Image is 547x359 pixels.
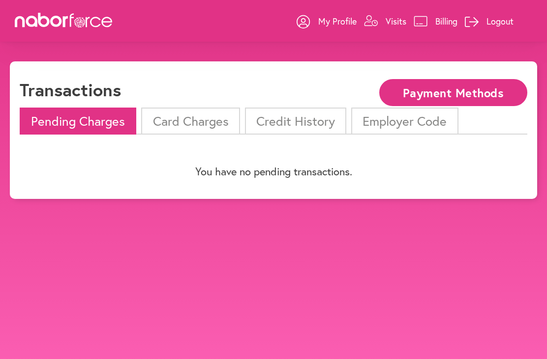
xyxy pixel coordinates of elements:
[486,15,514,27] p: Logout
[141,108,240,135] li: Card Charges
[318,15,357,27] p: My Profile
[20,108,136,135] li: Pending Charges
[297,6,357,36] a: My Profile
[364,6,406,36] a: Visits
[386,15,406,27] p: Visits
[379,87,527,96] a: Payment Methods
[379,79,527,106] button: Payment Methods
[435,15,457,27] p: Billing
[414,6,457,36] a: Billing
[245,108,346,135] li: Credit History
[351,108,458,135] li: Employer Code
[465,6,514,36] a: Logout
[20,165,527,178] p: You have no pending transactions.
[20,79,121,100] h1: Transactions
